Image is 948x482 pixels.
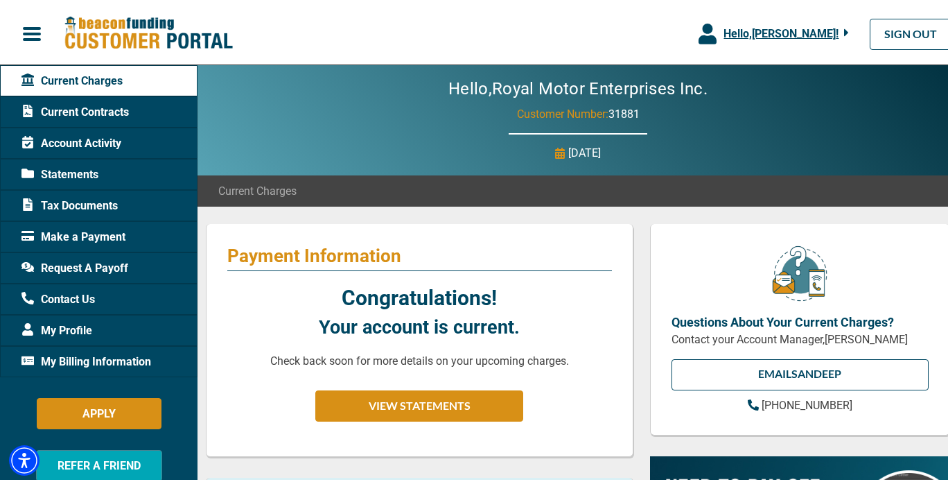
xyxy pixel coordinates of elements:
img: customer-service.png [769,242,831,300]
p: Congratulations! [342,279,497,311]
span: Current Charges [218,180,297,197]
span: Make a Payment [21,226,125,243]
span: Tax Documents [21,195,118,212]
span: Hello, [PERSON_NAME] ! [723,24,839,37]
span: Contact Us [21,289,95,305]
span: Customer Number: [517,105,608,118]
p: Your account is current. [319,311,520,339]
span: Current Contracts [21,101,129,118]
span: [PHONE_NUMBER] [762,396,852,409]
span: Request A Payoff [21,257,128,274]
p: Payment Information [227,242,612,264]
span: Statements [21,164,98,180]
h2: Hello, Royal Motor Enterprises Inc. [407,76,749,96]
p: Check back soon for more details on your upcoming charges. [270,350,569,367]
p: Questions About Your Current Charges? [671,310,929,329]
span: My Profile [21,320,92,336]
a: [PHONE_NUMBER] [748,395,852,411]
button: VIEW STATEMENTS [315,388,523,419]
p: Contact your Account Manager, [PERSON_NAME] [671,329,929,345]
span: My Billing Information [21,351,151,368]
div: Accessibility Menu [9,442,39,473]
p: [DATE] [568,142,601,159]
button: APPLY [37,395,161,427]
a: EMAILSandeep [671,356,929,388]
span: 31881 [608,105,640,118]
button: REFER A FRIEND [36,447,162,479]
img: Beacon Funding Customer Portal Logo [64,13,233,49]
span: Current Charges [21,70,123,87]
span: Account Activity [21,132,121,149]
